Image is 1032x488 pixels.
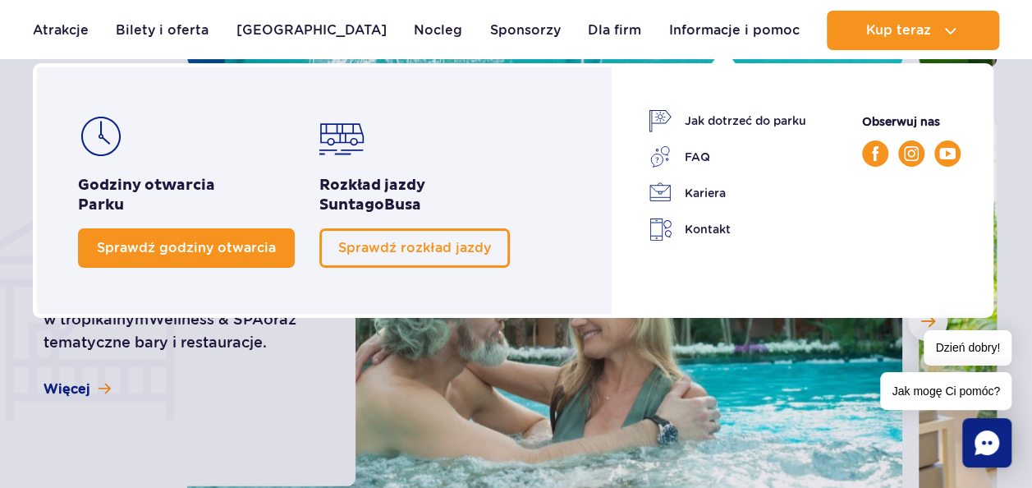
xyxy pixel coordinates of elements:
[862,113,961,131] p: Obserwuj nas
[319,176,510,215] h2: Rozkład jazdy Busa
[338,240,491,256] span: Sprawdź rozkład jazdy
[414,11,462,50] a: Nocleg
[872,146,878,161] img: Facebook
[97,240,276,256] span: Sprawdź godziny otwarcia
[649,109,806,132] a: Jak dotrzeć do parku
[33,11,89,50] a: Atrakcje
[962,418,1011,467] div: Chat
[939,148,956,159] img: YouTube
[924,330,1011,366] span: Dzień dobry!
[588,11,641,50] a: Dla firm
[319,228,510,268] a: Sprawdź rozkład jazdy
[116,11,209,50] a: Bilety i oferta
[827,11,999,50] button: Kup teraz
[78,228,295,268] a: Sprawdź godziny otwarcia
[880,372,1011,410] span: Jak mogę Ci pomóc?
[649,182,806,205] a: Kariera
[649,218,806,242] a: Kontakt
[669,11,800,50] a: Informacje i pomoc
[649,145,806,168] a: FAQ
[490,11,561,50] a: Sponsorzy
[78,176,295,215] h2: Godziny otwarcia Parku
[865,23,930,38] span: Kup teraz
[236,11,387,50] a: [GEOGRAPHIC_DATA]
[904,146,919,161] img: Instagram
[319,196,384,214] span: Suntago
